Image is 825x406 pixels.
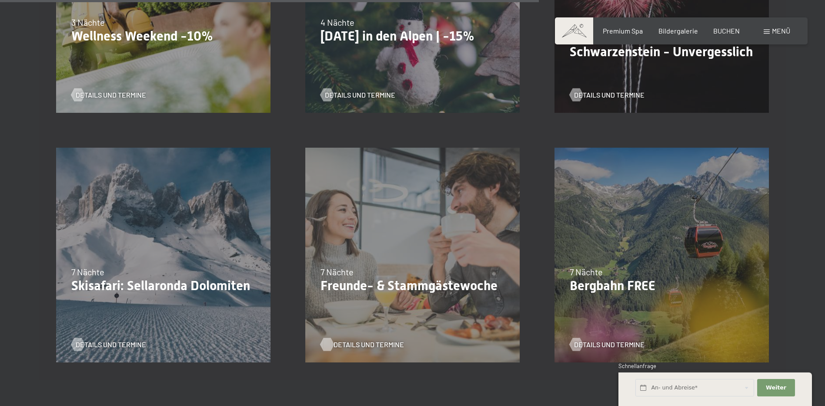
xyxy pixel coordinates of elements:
[757,379,795,397] button: Weiter
[71,17,105,27] span: 3 Nächte
[766,384,786,392] span: Weiter
[570,17,603,27] span: 7 Nächte
[76,340,146,349] span: Details und Termine
[71,278,255,294] p: Skisafari: Sellaronda Dolomiten
[321,17,354,27] span: 4 Nächte
[325,90,395,100] span: Details und Termine
[334,340,404,349] span: Details und Termine
[71,340,146,349] a: Details und Termine
[321,28,504,44] p: [DATE] in den Alpen | -15%
[321,340,395,349] a: Details und Termine
[574,90,645,100] span: Details und Termine
[570,278,754,294] p: Bergbahn FREE
[574,340,645,349] span: Details und Termine
[321,278,504,294] p: Freunde- & Stammgästewoche
[618,362,656,369] span: Schnellanfrage
[321,267,354,277] span: 7 Nächte
[570,340,645,349] a: Details und Termine
[71,90,146,100] a: Details und Termine
[570,90,645,100] a: Details und Termine
[658,27,698,35] a: Bildergalerie
[603,27,643,35] a: Premium Spa
[71,28,255,44] p: Wellness Weekend -10%
[321,90,395,100] a: Details und Termine
[76,90,146,100] span: Details und Termine
[570,267,603,277] span: 7 Nächte
[713,27,740,35] a: BUCHEN
[772,27,790,35] span: Menü
[71,267,104,277] span: 7 Nächte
